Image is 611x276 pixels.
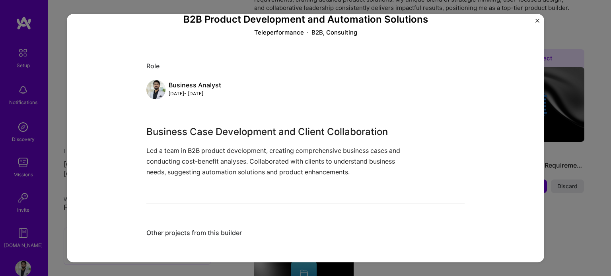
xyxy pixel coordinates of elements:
[307,29,308,37] img: Dot
[311,29,357,37] div: B2B, Consulting
[146,14,465,25] h3: B2B Product Development and Automation Solutions
[146,62,465,71] div: Role
[146,229,465,237] div: Other projects from this builder
[169,90,221,98] div: [DATE] - [DATE]
[146,125,405,139] h3: Business Case Development and Client Collaboration
[169,81,221,90] div: Business Analyst
[146,145,405,178] p: Led a team in B2B product development, creating comprehensive business cases and conducting cost-...
[254,29,304,37] div: Teleperformance
[535,19,539,27] button: Close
